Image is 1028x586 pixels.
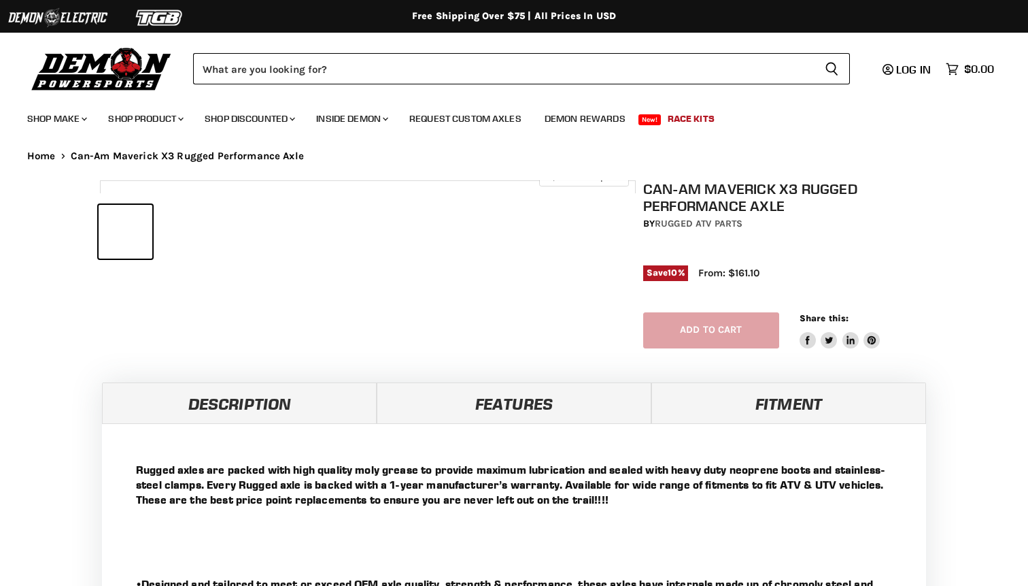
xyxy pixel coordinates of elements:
[698,267,759,279] span: From: $161.10
[71,150,304,162] span: Can-Am Maverick X3 Rugged Performance Axle
[534,105,636,133] a: Demon Rewards
[643,216,936,231] div: by
[306,105,396,133] a: Inside Demon
[668,267,677,278] span: 10
[814,53,850,84] button: Search
[136,462,892,507] p: Rugged axles are packed with high quality moly grease to provide maximum lubrication and sealed w...
[17,105,95,133] a: Shop Make
[655,218,742,229] a: Rugged ATV Parts
[109,5,211,31] img: TGB Logo 2
[27,150,56,162] a: Home
[102,382,377,423] a: Description
[643,265,688,280] span: Save %
[98,105,192,133] a: Shop Product
[939,59,1001,79] a: $0.00
[7,5,109,31] img: Demon Electric Logo 2
[651,382,926,423] a: Fitment
[896,63,931,76] span: Log in
[193,53,850,84] form: Product
[377,382,651,423] a: Features
[800,313,849,323] span: Share this:
[657,105,725,133] a: Race Kits
[964,63,994,76] span: $0.00
[99,205,152,259] button: IMAGE thumbnail
[399,105,532,133] a: Request Custom Axles
[876,63,939,76] a: Log in
[638,114,662,125] span: New!
[643,180,936,214] h1: Can-Am Maverick X3 Rugged Performance Axle
[546,172,621,182] span: Click to expand
[193,53,814,84] input: Search
[17,99,991,133] ul: Main menu
[194,105,303,133] a: Shop Discounted
[27,44,176,93] img: Demon Powersports
[800,312,880,348] aside: Share this:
